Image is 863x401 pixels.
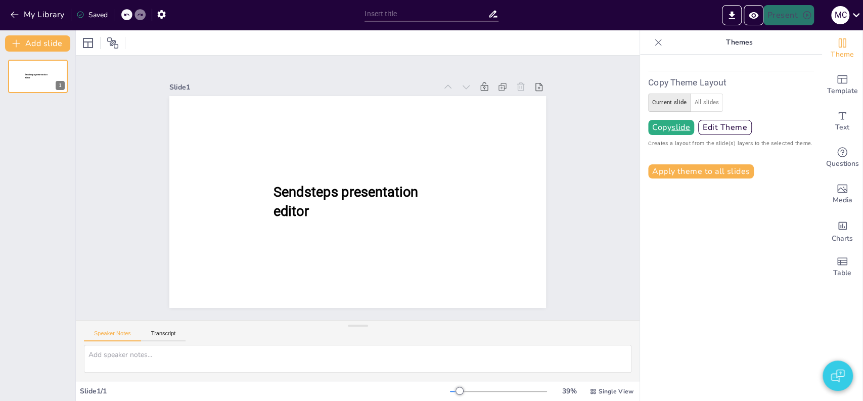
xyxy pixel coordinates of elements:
u: slide [671,123,690,131]
span: Text [835,122,849,133]
span: Sendsteps presentation editor [274,184,418,219]
span: Template [827,85,858,97]
span: Single View [599,387,633,395]
div: Add images, graphics, shapes or video [822,176,862,212]
button: Preview Presentation [744,5,763,25]
p: Themes [666,30,812,55]
div: create layout [648,94,814,112]
div: Add charts and graphs [822,212,862,249]
button: Edit Theme [698,120,752,135]
span: Charts [832,233,853,244]
button: Transcript [141,330,186,341]
input: Insert title [365,7,488,21]
span: Sendsteps presentation editor [25,73,48,79]
h6: Copy Theme Layout [648,75,814,90]
div: Layout [80,35,96,51]
button: Present [763,5,814,25]
button: all slides [690,94,723,112]
div: M C [831,6,849,24]
div: Add a table [822,249,862,285]
span: Theme [831,49,854,60]
span: Table [833,268,851,279]
div: 1 [56,81,65,90]
div: 1 [8,60,68,93]
button: current slide [648,94,691,112]
div: 39 % [557,386,581,396]
button: Apply theme to all slides [648,164,754,179]
div: Change the overall theme [822,30,862,67]
div: Get real-time input from your audience [822,140,862,176]
div: Add ready made slides [822,67,862,103]
button: Add slide [5,35,70,52]
span: Media [833,195,852,206]
span: Questions [826,158,859,169]
div: Slide 1 / 1 [80,386,450,396]
button: My Library [8,7,69,23]
span: Position [107,37,119,49]
span: Creates a layout from the slide(s) layers to the selected theme. [648,139,814,148]
div: Saved [76,10,108,20]
div: Add text boxes [822,103,862,140]
div: Slide 1 [169,82,437,92]
button: Export to PowerPoint [722,5,742,25]
button: Speaker Notes [84,330,141,341]
button: Copyslide [648,120,694,135]
button: M C [831,5,849,25]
